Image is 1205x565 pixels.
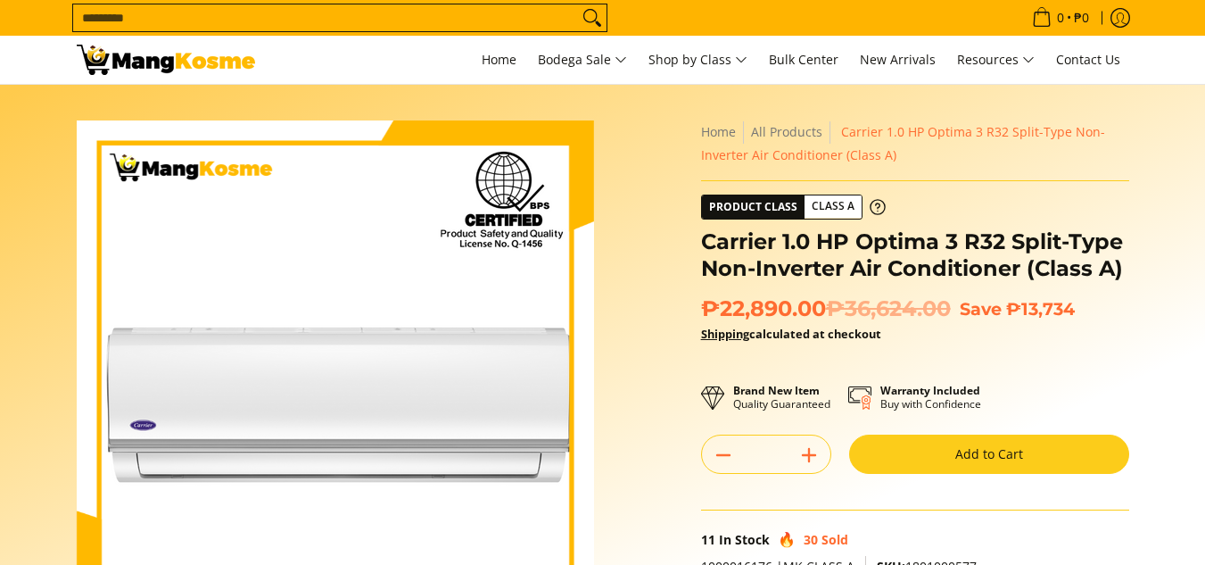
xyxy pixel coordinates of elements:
[849,435,1129,474] button: Add to Cart
[701,531,715,548] span: 11
[851,36,945,84] a: New Arrivals
[701,195,886,220] a: Product Class Class A
[804,531,818,548] span: 30
[702,441,745,469] button: Subtract
[1071,12,1092,24] span: ₱0
[880,384,981,411] p: Buy with Confidence
[1054,12,1067,24] span: 0
[719,531,770,548] span: In Stock
[701,123,1105,163] span: Carrier 1.0 HP Optima 3 R32 Split-Type Non-Inverter Air Conditioner (Class A)
[648,49,747,71] span: Shop by Class
[640,36,756,84] a: Shop by Class
[701,326,749,342] a: Shipping
[578,4,607,31] button: Search
[1006,298,1075,320] span: ₱13,734
[957,49,1035,71] span: Resources
[733,384,830,411] p: Quality Guaranteed
[751,123,822,140] a: All Products
[529,36,636,84] a: Bodega Sale
[1047,36,1129,84] a: Contact Us
[860,51,936,68] span: New Arrivals
[701,120,1129,167] nav: Breadcrumbs
[733,383,820,398] strong: Brand New Item
[960,298,1002,320] span: Save
[1056,51,1120,68] span: Contact Us
[880,383,980,398] strong: Warranty Included
[701,228,1129,282] h1: Carrier 1.0 HP Optima 3 R32 Split-Type Non-Inverter Air Conditioner (Class A)
[1027,8,1094,28] span: •
[769,51,838,68] span: Bulk Center
[702,195,805,219] span: Product Class
[821,531,848,548] span: Sold
[273,36,1129,84] nav: Main Menu
[805,195,862,218] span: Class A
[701,123,736,140] a: Home
[701,295,951,322] span: ₱22,890.00
[482,51,516,68] span: Home
[538,49,627,71] span: Bodega Sale
[701,326,881,342] strong: calculated at checkout
[760,36,847,84] a: Bulk Center
[788,441,830,469] button: Add
[473,36,525,84] a: Home
[826,295,951,322] del: ₱36,624.00
[77,45,255,75] img: Carrier Optima 3 SET 1.0HP Split-Type Aircon (Class A) l Mang Kosme
[948,36,1044,84] a: Resources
